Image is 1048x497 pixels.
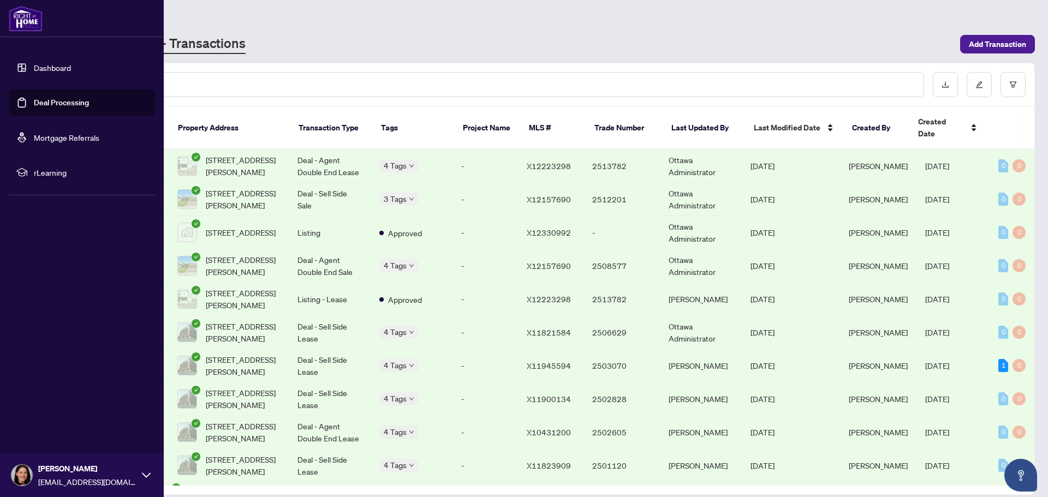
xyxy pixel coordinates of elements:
[178,256,196,275] img: thumbnail-img
[751,394,775,404] span: [DATE]
[206,154,280,178] span: [STREET_ADDRESS][PERSON_NAME]
[388,227,422,239] span: Approved
[452,216,518,249] td: -
[178,190,196,208] img: thumbnail-img
[751,294,775,304] span: [DATE]
[192,386,200,394] span: check-circle
[660,249,742,283] td: Ottawa Administrator
[1009,81,1017,88] span: filter
[206,420,280,444] span: [STREET_ADDRESS][PERSON_NAME]
[206,354,280,378] span: [STREET_ADDRESS][PERSON_NAME]
[11,465,32,486] img: Profile Icon
[527,460,571,470] span: X11823909
[384,459,407,471] span: 4 Tags
[925,227,949,237] span: [DATE]
[289,316,371,349] td: Deal - Sell Side Lease
[751,161,775,171] span: [DATE]
[527,261,571,271] span: X12157690
[925,394,949,404] span: [DATE]
[967,72,992,97] button: edit
[751,361,775,370] span: [DATE]
[206,320,280,344] span: [STREET_ADDRESS][PERSON_NAME]
[192,286,200,295] span: check-circle
[583,183,660,216] td: 2512201
[178,423,196,441] img: thumbnail-img
[452,449,518,482] td: -
[169,107,290,149] th: Property Address
[384,193,407,205] span: 3 Tags
[1013,359,1026,372] div: 0
[660,349,742,382] td: [PERSON_NAME]
[960,35,1035,53] button: Add Transaction
[1001,72,1026,97] button: filter
[388,294,422,306] span: Approved
[192,319,200,328] span: check-circle
[660,216,742,249] td: Ottawa Administrator
[998,259,1008,272] div: 0
[206,387,280,411] span: [STREET_ADDRESS][PERSON_NAME]
[409,463,414,468] span: down
[660,149,742,183] td: Ottawa Administrator
[925,194,949,204] span: [DATE]
[998,159,1008,172] div: 0
[1013,392,1026,405] div: 0
[583,283,660,316] td: 2513782
[527,361,571,370] span: X11945594
[527,394,571,404] span: X11900134
[38,476,136,488] span: [EMAIL_ADDRESS][DOMAIN_NAME]
[452,249,518,283] td: -
[452,382,518,416] td: -
[849,361,908,370] span: [PERSON_NAME]
[452,149,518,183] td: -
[192,253,200,261] span: check-circle
[38,463,136,475] span: [PERSON_NAME]
[849,294,908,304] span: [PERSON_NAME]
[527,161,571,171] span: X12223298
[527,327,571,337] span: X11821584
[527,294,571,304] span: X12223298
[527,194,571,204] span: X12157690
[178,323,196,342] img: thumbnail-img
[925,460,949,470] span: [DATE]
[289,283,371,316] td: Listing - Lease
[372,107,455,149] th: Tags
[452,183,518,216] td: -
[942,81,949,88] span: download
[178,390,196,408] img: thumbnail-img
[843,107,909,149] th: Created By
[409,429,414,435] span: down
[1013,326,1026,339] div: 0
[409,263,414,268] span: down
[998,226,1008,239] div: 0
[849,460,908,470] span: [PERSON_NAME]
[998,426,1008,439] div: 0
[289,183,371,216] td: Deal - Sell Side Sale
[583,349,660,382] td: 2503070
[192,452,200,461] span: check-circle
[206,287,280,311] span: [STREET_ADDRESS][PERSON_NAME]
[409,196,414,202] span: down
[206,226,276,238] span: [STREET_ADDRESS]
[925,294,949,304] span: [DATE]
[206,187,280,211] span: [STREET_ADDRESS][PERSON_NAME]
[178,290,196,308] img: thumbnail-img
[583,316,660,349] td: 2506629
[289,449,371,482] td: Deal - Sell Side Lease
[289,416,371,449] td: Deal - Agent Double End Lease
[384,426,407,438] span: 4 Tags
[583,382,660,416] td: 2502828
[1013,292,1026,306] div: 0
[849,161,908,171] span: [PERSON_NAME]
[34,63,71,73] a: Dashboard
[751,327,775,337] span: [DATE]
[384,359,407,372] span: 4 Tags
[583,149,660,183] td: 2513782
[384,259,407,272] span: 4 Tags
[975,81,983,88] span: edit
[452,416,518,449] td: -
[660,283,742,316] td: [PERSON_NAME]
[1013,226,1026,239] div: 0
[178,356,196,375] img: thumbnail-img
[849,261,908,271] span: [PERSON_NAME]
[206,453,280,477] span: [STREET_ADDRESS][PERSON_NAME]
